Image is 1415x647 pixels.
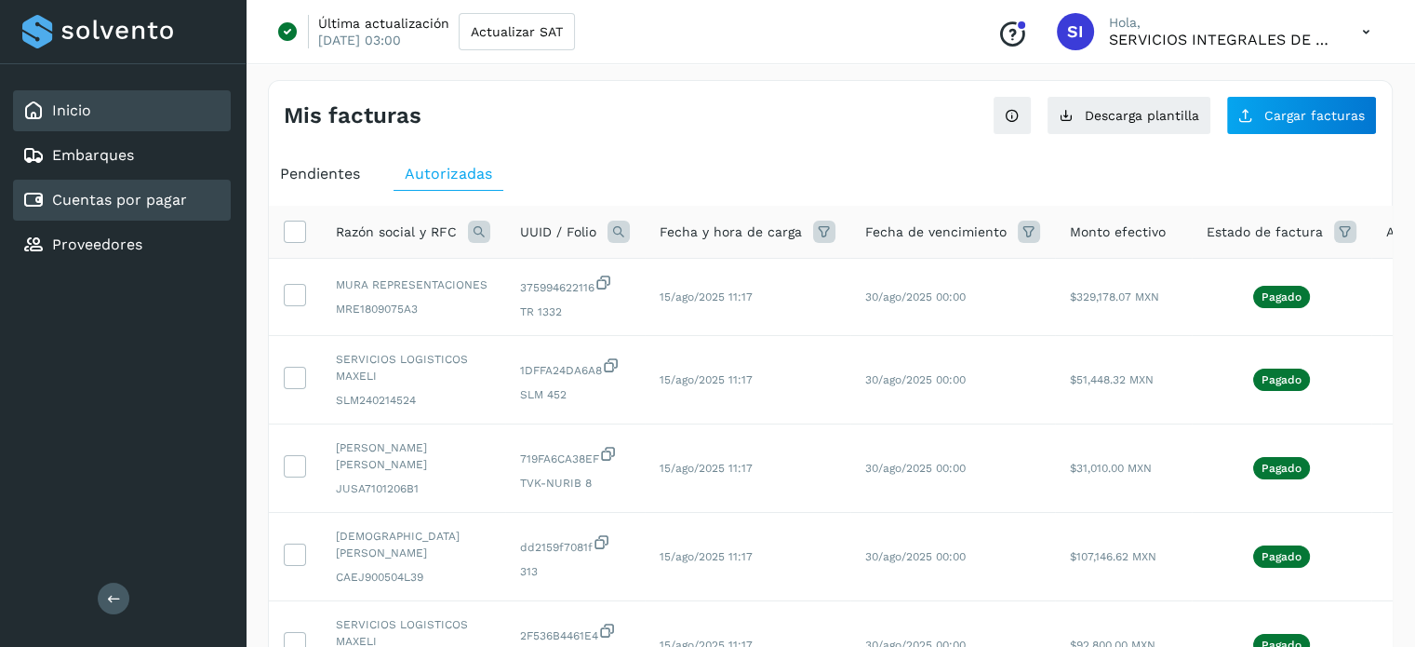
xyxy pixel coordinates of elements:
[1070,550,1156,563] span: $107,146.62 MXN
[865,462,966,475] span: 30/ago/2025 00:00
[1109,31,1332,48] p: SERVICIOS INTEGRALES DE LOGISTICA NURIB SA DE CV
[520,563,630,580] span: 313
[1070,222,1166,242] span: Monto efectivo
[520,274,630,296] span: 375994622116
[520,357,630,379] span: 1DFFA24DA6A8
[1261,550,1302,563] p: Pagado
[284,102,421,129] h4: Mis facturas
[865,373,966,386] span: 30/ago/2025 00:00
[660,222,802,242] span: Fecha y hora de carga
[520,222,596,242] span: UUID / Folio
[1070,373,1154,386] span: $51,448.32 MXN
[405,165,492,182] span: Autorizadas
[336,392,490,409] span: SLM240214524
[1047,96,1211,135] button: Descarga plantilla
[520,622,630,644] span: 2F536B4461E4
[520,303,630,320] span: TR 1332
[520,533,630,556] span: dd2159f7081f
[52,101,91,119] a: Inicio
[1261,373,1302,386] p: Pagado
[336,301,490,317] span: MRE1809075A3
[52,236,142,253] a: Proveedores
[1085,109,1199,122] span: Descarga plantilla
[336,276,490,293] span: MURA REPRESENTACIONES
[660,290,753,303] span: 15/ago/2025 11:17
[865,290,966,303] span: 30/ago/2025 00:00
[520,475,630,492] span: TVK-NURIB 8
[1109,15,1332,31] p: Hola,
[336,222,457,242] span: Razón social y RFC
[660,550,753,563] span: 15/ago/2025 11:17
[865,550,966,563] span: 30/ago/2025 00:00
[1070,290,1159,303] span: $329,178.07 MXN
[520,445,630,467] span: 719FA6CA38EF
[336,351,490,384] span: SERVICIOS LOGISTICOS MAXELI
[660,462,753,475] span: 15/ago/2025 11:17
[520,386,630,403] span: SLM 452
[1261,462,1302,475] p: Pagado
[280,165,360,182] span: Pendientes
[459,13,575,50] button: Actualizar SAT
[13,224,231,265] div: Proveedores
[52,191,187,209] a: Cuentas por pagar
[13,90,231,131] div: Inicio
[865,222,1007,242] span: Fecha de vencimiento
[13,135,231,176] div: Embarques
[1207,222,1323,242] span: Estado de factura
[660,373,753,386] span: 15/ago/2025 11:17
[1261,290,1302,303] p: Pagado
[336,480,490,497] span: JUSA7101206B1
[1226,96,1377,135] button: Cargar facturas
[13,180,231,221] div: Cuentas por pagar
[1070,462,1152,475] span: $31,010.00 MXN
[471,25,563,38] span: Actualizar SAT
[1264,109,1365,122] span: Cargar facturas
[318,32,401,48] p: [DATE] 03:00
[336,528,490,561] span: [DEMOGRAPHIC_DATA][PERSON_NAME]
[336,439,490,473] span: [PERSON_NAME] [PERSON_NAME]
[336,569,490,586] span: CAEJ900504L39
[318,15,449,32] p: Última actualización
[52,146,134,164] a: Embarques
